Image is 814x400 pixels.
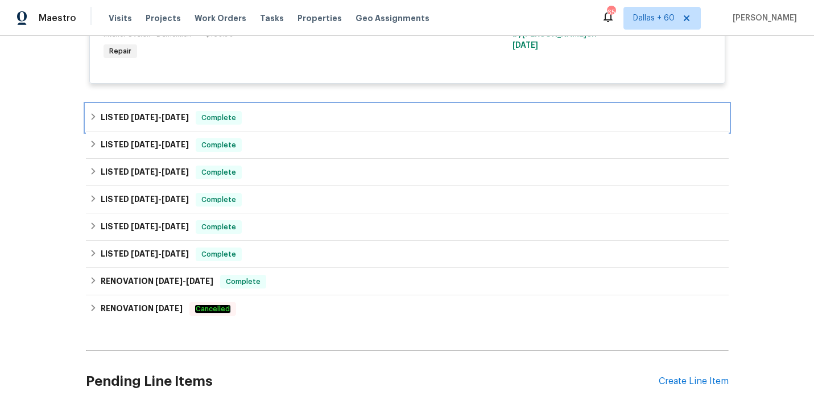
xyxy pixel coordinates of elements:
h6: RENOVATION [101,275,213,288]
span: [DATE] [162,168,189,176]
div: LISTED [DATE]-[DATE]Complete [86,159,729,186]
span: - [131,250,189,258]
span: [DATE] [186,277,213,285]
span: [DATE] [131,113,158,121]
h6: LISTED [101,220,189,234]
span: Maestro [39,13,76,24]
span: - [155,277,213,285]
span: [DATE] [131,250,158,258]
span: - [131,113,189,121]
span: Complete [221,276,265,287]
h6: LISTED [101,138,189,152]
span: Complete [197,112,241,123]
div: LISTED [DATE]-[DATE]Complete [86,186,729,213]
span: - [131,141,189,149]
span: [DATE] [155,304,183,312]
span: [DATE] [131,195,158,203]
span: Projects [146,13,181,24]
span: Dallas + 60 [633,13,675,24]
h6: LISTED [101,111,189,125]
span: Properties [297,13,342,24]
span: Complete [197,221,241,233]
div: RENOVATION [DATE]-[DATE]Complete [86,268,729,295]
h6: LISTED [101,166,189,179]
span: [DATE] [513,42,538,50]
span: Tasks [260,14,284,22]
span: [PERSON_NAME] [728,13,797,24]
span: Complete [197,194,241,205]
span: Complete [197,139,241,151]
div: LISTED [DATE]-[DATE]Complete [86,241,729,268]
span: - [131,222,189,230]
span: Geo Assignments [356,13,429,24]
span: [DATE] [131,168,158,176]
div: LISTED [DATE]-[DATE]Complete [86,104,729,131]
h6: RENOVATION [101,302,183,316]
span: [DATE] [162,141,189,149]
span: Work Orders [195,13,246,24]
span: [DATE] [162,195,189,203]
h6: LISTED [101,248,189,261]
span: [DATE] [162,113,189,121]
span: [DATE] [162,250,189,258]
div: Create Line Item [659,376,729,387]
h6: LISTED [101,193,189,207]
span: - [131,195,189,203]
em: Cancelled [195,305,230,313]
div: LISTED [DATE]-[DATE]Complete [86,213,729,241]
span: Repair [105,46,136,57]
span: [DATE] [162,222,189,230]
div: 651 [607,7,615,18]
div: LISTED [DATE]-[DATE]Complete [86,131,729,159]
span: [DATE] [131,141,158,149]
span: [DATE] [131,222,158,230]
div: RENOVATION [DATE]Cancelled [86,295,729,323]
span: - [131,168,189,176]
span: [DATE] [155,277,183,285]
span: Complete [197,167,241,178]
span: Visits [109,13,132,24]
span: Complete [197,249,241,260]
